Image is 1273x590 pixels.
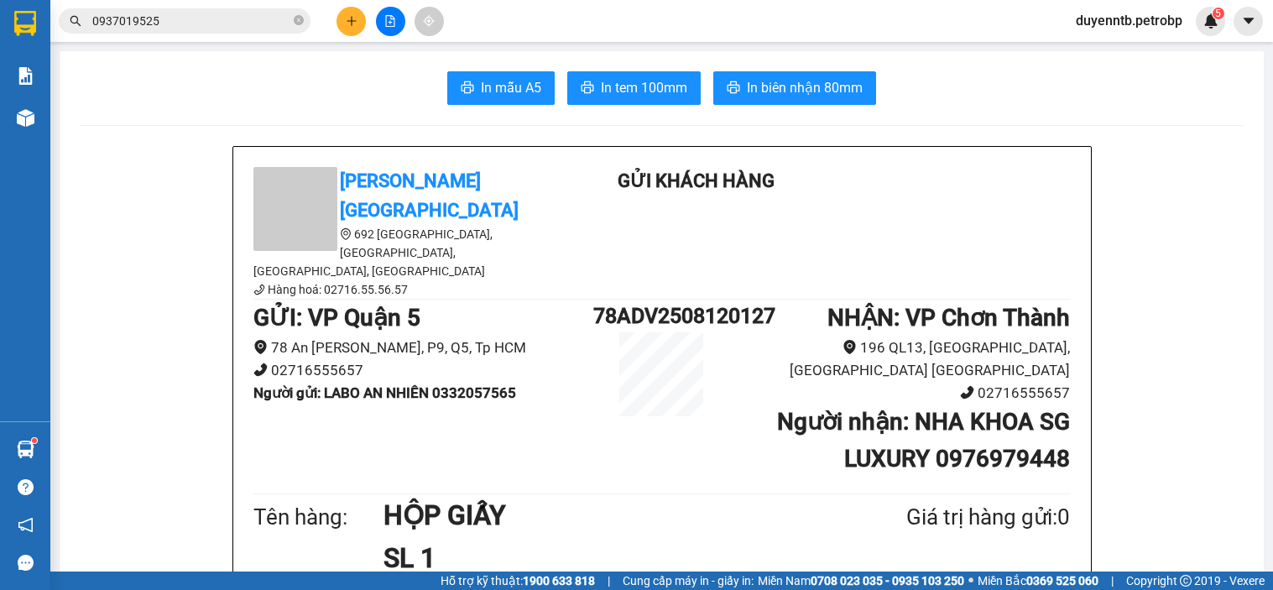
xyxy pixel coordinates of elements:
strong: 0369 525 060 [1026,574,1098,587]
div: Tên hàng: [253,500,384,535]
li: 02716555657 [730,382,1071,405]
span: Miền Bắc [978,572,1098,590]
span: Hỗ trợ kỹ thuật: [441,572,595,590]
span: | [608,572,610,590]
span: printer [461,81,474,97]
span: printer [727,81,740,97]
li: 692 [GEOGRAPHIC_DATA], [GEOGRAPHIC_DATA], [GEOGRAPHIC_DATA], [GEOGRAPHIC_DATA] [253,225,556,280]
span: copyright [1180,575,1192,587]
span: caret-down [1241,13,1256,29]
span: environment [843,340,857,354]
sup: 1 [32,438,37,443]
h1: HỘP GIẤY [383,494,825,536]
li: 196 QL13, [GEOGRAPHIC_DATA], [GEOGRAPHIC_DATA] [GEOGRAPHIC_DATA] [730,337,1071,381]
span: question-circle [18,479,34,495]
b: [PERSON_NAME][GEOGRAPHIC_DATA] [340,170,519,221]
sup: 5 [1213,8,1224,19]
span: In biên nhận 80mm [747,77,863,98]
span: message [18,555,34,571]
span: close-circle [294,15,304,25]
button: printerIn biên nhận 80mm [713,71,876,105]
span: plus [346,15,357,27]
span: duyenntb.petrobp [1062,10,1196,31]
span: search [70,15,81,27]
b: NHẬN : VP Chơn Thành [827,304,1070,332]
b: Người nhận : NHA KHOA SG LUXURY 0976979448 [777,408,1070,473]
span: aim [423,15,435,27]
span: | [1111,572,1114,590]
button: printerIn mẫu A5 [447,71,555,105]
li: Hàng hoá: 02716.55.56.57 [253,280,556,299]
li: 78 An [PERSON_NAME], P9, Q5, Tp HCM [253,337,594,359]
img: icon-new-feature [1203,13,1218,29]
img: warehouse-icon [17,441,34,458]
button: caret-down [1234,7,1263,36]
span: printer [581,81,594,97]
input: Tìm tên, số ĐT hoặc mã đơn [92,12,290,30]
span: In tem 100mm [601,77,687,98]
span: environment [253,340,268,354]
span: Cung cấp máy in - giấy in: [623,572,754,590]
span: Miền Nam [758,572,964,590]
span: phone [253,363,268,377]
b: GỬI : VP Quận 5 [253,304,420,332]
b: Người gửi : LABO AN NHIÊN 0332057565 [253,384,516,401]
span: In mẫu A5 [481,77,541,98]
span: file-add [384,15,396,27]
span: phone [960,385,974,399]
span: 5 [1215,8,1221,19]
div: Giá trị hàng gửi: 0 [825,500,1070,535]
button: printerIn tem 100mm [567,71,701,105]
button: file-add [376,7,405,36]
span: notification [18,517,34,533]
h1: 78ADV2508120127 [593,300,729,332]
strong: 1900 633 818 [523,574,595,587]
img: logo-vxr [14,11,36,36]
button: aim [415,7,444,36]
button: plus [337,7,366,36]
img: warehouse-icon [17,109,34,127]
b: Gửi khách hàng [618,170,775,191]
strong: 0708 023 035 - 0935 103 250 [811,574,964,587]
span: close-circle [294,13,304,29]
h1: SL 1 [383,537,825,579]
span: environment [340,228,352,240]
img: solution-icon [17,67,34,85]
span: phone [253,284,265,295]
li: 02716555657 [253,359,594,382]
span: ⚪️ [968,577,973,584]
